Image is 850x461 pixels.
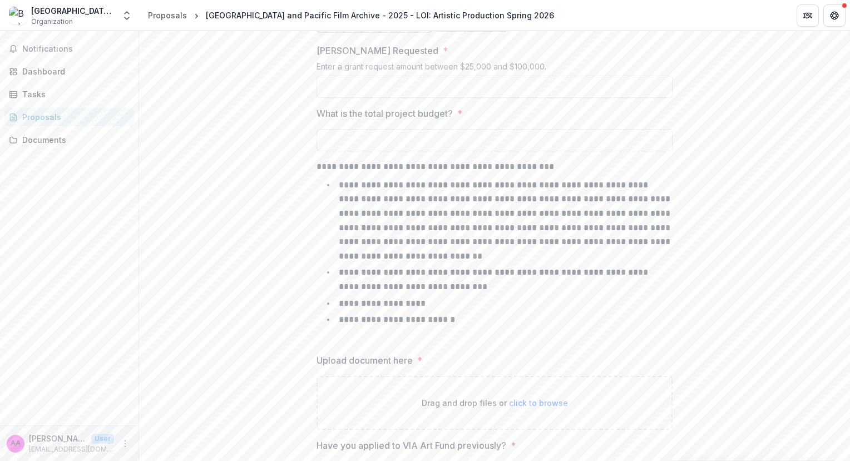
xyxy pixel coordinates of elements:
[4,40,134,58] button: Notifications
[4,85,134,103] a: Tasks
[118,437,132,450] button: More
[206,9,554,21] div: [GEOGRAPHIC_DATA] and Pacific Film Archive - 2025 - LOI: Artistic Production Spring 2026
[22,88,125,100] div: Tasks
[422,397,568,409] p: Drag and drop files or
[29,444,114,454] p: [EMAIL_ADDRESS][DOMAIN_NAME]
[317,107,453,120] p: What is the total project budget?
[317,354,413,367] p: Upload document here
[11,440,21,447] div: Alex Arzt
[144,7,559,23] nav: breadcrumb
[22,66,125,77] div: Dashboard
[148,9,187,21] div: Proposals
[31,17,73,27] span: Organization
[797,4,819,27] button: Partners
[317,62,673,76] div: Enter a grant request amount between $25,000 and $100,000.
[4,108,134,126] a: Proposals
[22,134,125,146] div: Documents
[317,439,506,452] p: Have you applied to VIA Art Fund previously?
[22,111,125,123] div: Proposals
[119,4,135,27] button: Open entity switcher
[4,131,134,149] a: Documents
[9,7,27,24] img: Berkeley Art Museum and Pacific Film Archive
[31,5,115,17] div: [GEOGRAPHIC_DATA] and Pacific Film Archive
[144,7,191,23] a: Proposals
[509,398,568,408] span: click to browse
[91,434,114,444] p: User
[22,44,130,54] span: Notifications
[317,44,438,57] p: [PERSON_NAME] Requested
[823,4,846,27] button: Get Help
[29,433,87,444] p: [PERSON_NAME]
[4,62,134,81] a: Dashboard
